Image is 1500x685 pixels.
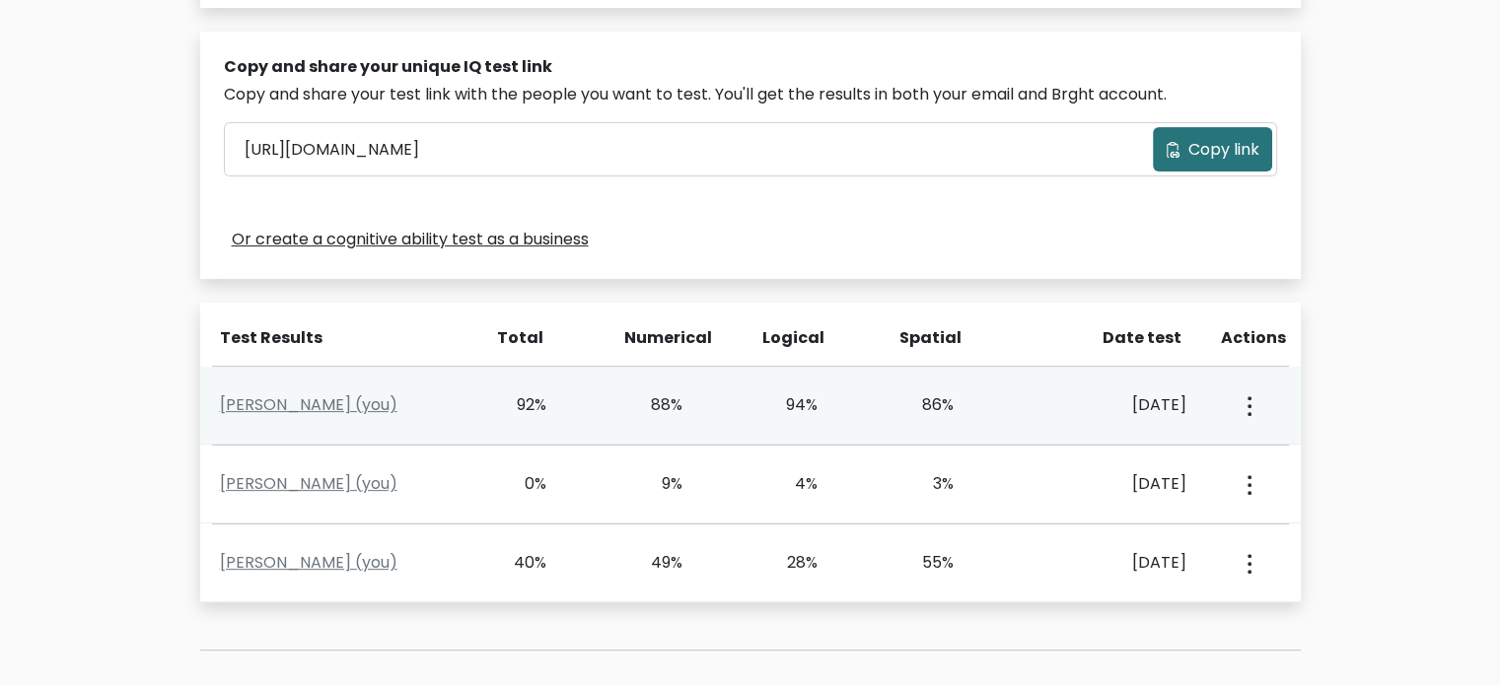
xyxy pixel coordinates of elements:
[897,393,954,417] div: 86%
[224,55,1277,79] div: Copy and share your unique IQ test link
[487,326,544,350] div: Total
[1034,393,1186,417] div: [DATE]
[762,472,819,496] div: 4%
[762,393,819,417] div: 94%
[1034,551,1186,575] div: [DATE]
[220,326,464,350] div: Test Results
[1037,326,1197,350] div: Date test
[897,551,954,575] div: 55%
[626,551,682,575] div: 49%
[224,83,1277,106] div: Copy and share your test link with the people you want to test. You'll get the results in both yo...
[624,326,681,350] div: Numerical
[899,326,957,350] div: Spatial
[1221,326,1289,350] div: Actions
[220,393,397,416] a: [PERSON_NAME] (you)
[1153,127,1272,171] button: Copy link
[1188,138,1259,162] span: Copy link
[762,326,820,350] div: Logical
[626,393,682,417] div: 88%
[491,551,547,575] div: 40%
[232,228,589,251] a: Or create a cognitive ability test as a business
[220,551,397,574] a: [PERSON_NAME] (you)
[762,551,819,575] div: 28%
[897,472,954,496] div: 3%
[491,393,547,417] div: 92%
[626,472,682,496] div: 9%
[491,472,547,496] div: 0%
[1034,472,1186,496] div: [DATE]
[220,472,397,495] a: [PERSON_NAME] (you)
